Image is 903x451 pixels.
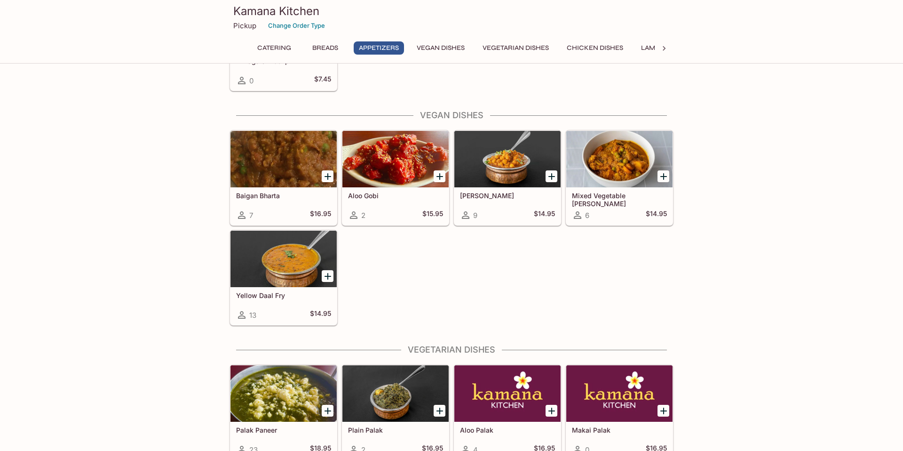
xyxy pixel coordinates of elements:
[572,192,667,207] h5: Mixed Vegetable [PERSON_NAME]
[572,426,667,434] h5: Makai Palak
[230,130,337,225] a: Baigan Bharta7$16.95
[314,75,331,86] h5: $7.45
[230,230,337,325] a: Yellow Daal Fry13$14.95
[264,18,329,33] button: Change Order Type
[566,131,673,187] div: Mixed Vegetable Curry
[322,270,333,282] button: Add Yellow Daal Fry
[233,21,256,30] p: Pickup
[230,365,337,422] div: Palak Paneer
[454,131,561,187] div: Chana Masala
[454,365,561,422] div: Aloo Palak
[342,365,449,422] div: Plain Palak
[361,211,365,220] span: 2
[348,426,443,434] h5: Plain Palak
[636,41,689,55] button: Lamb Dishes
[585,211,589,220] span: 6
[322,405,333,417] button: Add Palak Paneer
[304,41,346,55] button: Breads
[230,231,337,287] div: Yellow Daal Fry
[460,426,555,434] h5: Aloo Palak
[566,365,673,422] div: Makai Palak
[657,170,669,182] button: Add Mixed Vegetable Curry
[236,192,331,200] h5: Baigan Bharta
[534,209,555,221] h5: $14.95
[473,211,477,220] span: 9
[434,170,445,182] button: Add Aloo Gobi
[546,405,557,417] button: Add Aloo Palak
[230,345,673,355] h4: Vegetarian Dishes
[646,209,667,221] h5: $14.95
[657,405,669,417] button: Add Makai Palak
[322,170,333,182] button: Add Baigan Bharta
[252,41,296,55] button: Catering
[236,291,331,299] h5: Yellow Daal Fry
[310,309,331,321] h5: $14.95
[230,131,337,187] div: Baigan Bharta
[562,41,628,55] button: Chicken Dishes
[477,41,554,55] button: Vegetarian Dishes
[546,170,557,182] button: Add Chana Masala
[412,41,470,55] button: Vegan Dishes
[236,426,331,434] h5: Palak Paneer
[233,4,670,18] h3: Kamana Kitchen
[454,130,561,225] a: [PERSON_NAME]9$14.95
[342,131,449,187] div: Aloo Gobi
[354,41,404,55] button: Appetizers
[460,192,555,200] h5: [PERSON_NAME]
[249,76,253,85] span: 0
[249,311,256,320] span: 13
[434,405,445,417] button: Add Plain Palak
[230,110,673,121] h4: Vegan Dishes
[566,130,673,225] a: Mixed Vegetable [PERSON_NAME]6$14.95
[249,211,253,220] span: 7
[310,209,331,221] h5: $16.95
[342,130,449,225] a: Aloo Gobi2$15.95
[348,192,443,200] h5: Aloo Gobi
[422,209,443,221] h5: $15.95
